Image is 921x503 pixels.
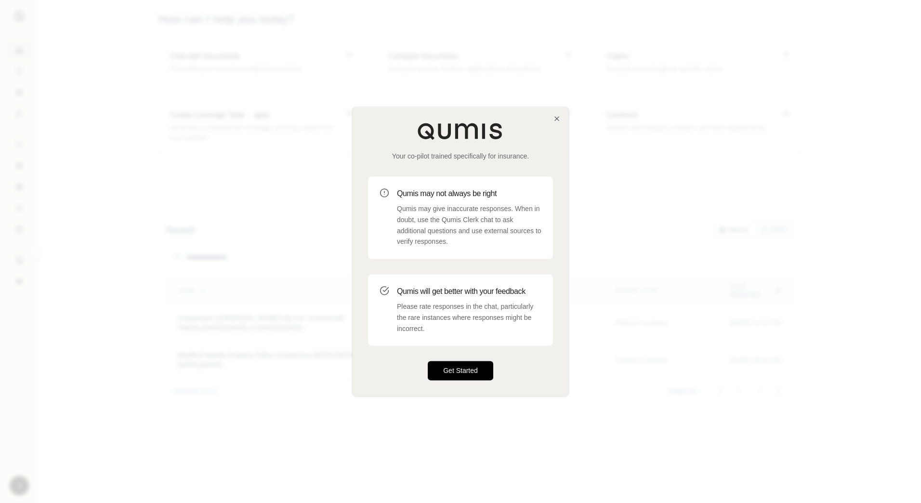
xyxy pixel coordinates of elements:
[397,203,541,247] p: Qumis may give inaccurate responses. When in doubt, use the Qumis Clerk chat to ask additional qu...
[417,122,504,140] img: Qumis Logo
[397,286,541,297] h3: Qumis will get better with your feedback
[397,301,541,334] p: Please rate responses in the chat, particularly the rare instances where responses might be incor...
[428,361,493,381] button: Get Started
[368,151,553,161] p: Your co-pilot trained specifically for insurance.
[397,188,541,199] h3: Qumis may not always be right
